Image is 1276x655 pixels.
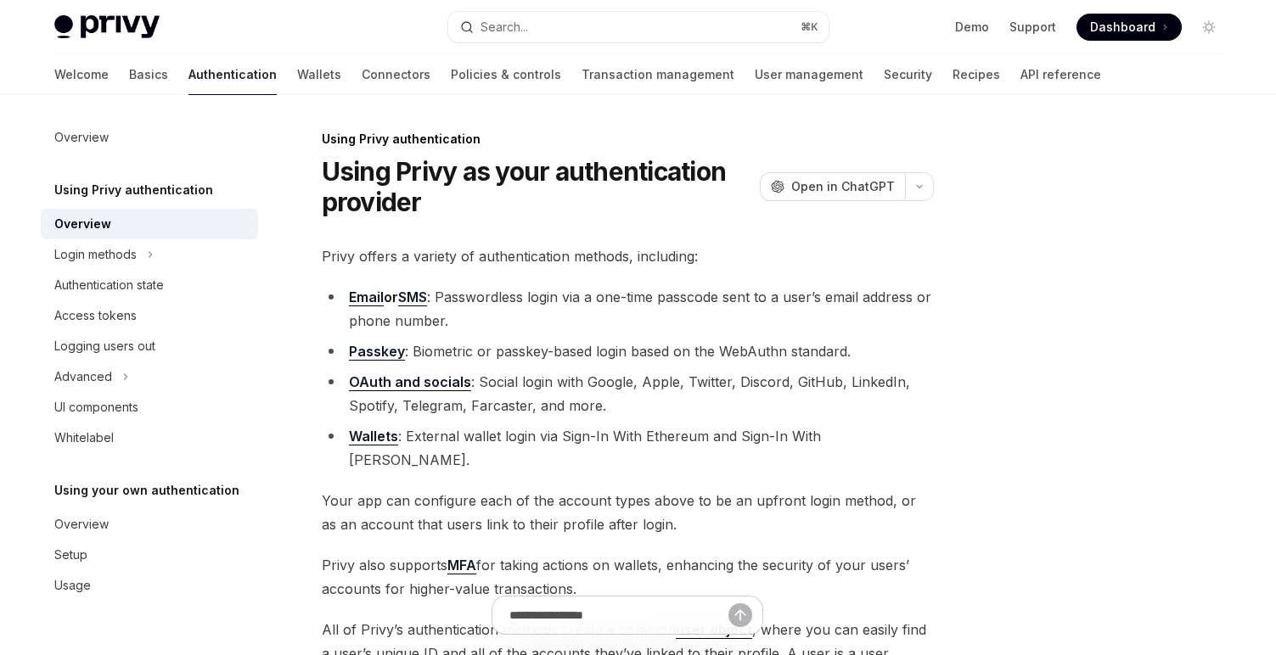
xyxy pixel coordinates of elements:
span: Dashboard [1090,19,1155,36]
a: Transaction management [582,54,734,95]
li: : Biometric or passkey-based login based on the WebAuthn standard. [322,339,934,363]
button: Toggle dark mode [1195,14,1223,41]
a: API reference [1020,54,1101,95]
a: Whitelabel [41,423,258,453]
div: Usage [54,575,91,596]
a: Dashboard [1076,14,1182,41]
a: Logging users out [41,331,258,361]
a: User management [755,54,863,95]
h5: Using your own authentication [54,480,239,501]
a: Authentication state [41,270,258,300]
button: Send message [728,603,752,627]
a: OAuth and socials [349,373,471,391]
h1: Using Privy as your authentication provider [322,156,753,217]
div: Authentication state [54,275,164,295]
button: Open in ChatGPT [760,172,905,201]
div: Access tokens [54,305,137,326]
a: Welcome [54,54,109,95]
a: Connectors [362,54,430,95]
input: Ask a question... [509,596,728,634]
div: Search... [481,17,528,37]
div: Whitelabel [54,428,114,448]
li: : External wallet login via Sign-In With Ethereum and Sign-In With [PERSON_NAME]. [322,424,934,472]
button: Login methods [41,239,258,270]
a: Overview [41,509,258,540]
a: Security [884,54,932,95]
span: Your app can configure each of the account types above to be an upfront login method, or as an ac... [322,489,934,536]
a: Policies & controls [451,54,561,95]
a: Setup [41,540,258,570]
a: Demo [955,19,989,36]
a: UI components [41,392,258,423]
span: Privy also supports for taking actions on wallets, enhancing the security of your users’ accounts... [322,553,934,601]
a: SMS [398,288,427,306]
div: Advanced [54,367,112,387]
button: Advanced [41,361,258,392]
a: Support [1009,19,1056,36]
a: Overview [41,122,258,153]
div: Overview [54,214,111,234]
a: Wallets [297,54,341,95]
strong: or [349,288,427,306]
div: Login methods [54,244,137,265]
img: light logo [54,15,160,39]
div: UI components [54,397,138,417]
h5: Using Privy authentication [54,180,213,200]
a: Email [349,288,384,306]
span: ⌘ K [801,20,818,34]
div: Logging users out [54,336,155,356]
button: Search...⌘K [448,12,829,42]
a: Basics [129,54,168,95]
a: Recipes [953,54,1000,95]
a: Authentication [188,54,277,95]
div: Using Privy authentication [322,131,934,148]
a: Usage [41,570,258,601]
li: : Social login with Google, Apple, Twitter, Discord, GitHub, LinkedIn, Spotify, Telegram, Farcast... [322,370,934,417]
span: Open in ChatGPT [791,178,895,195]
a: MFA [447,557,476,574]
div: Setup [54,545,87,565]
a: Access tokens [41,300,258,331]
span: Privy offers a variety of authentication methods, including: [322,244,934,268]
li: : Passwordless login via a one-time passcode sent to a user’s email address or phone number. [322,285,934,333]
a: Overview [41,209,258,239]
a: Passkey [349,343,405,361]
div: Overview [54,127,109,148]
div: Overview [54,514,109,535]
a: Wallets [349,428,398,445]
